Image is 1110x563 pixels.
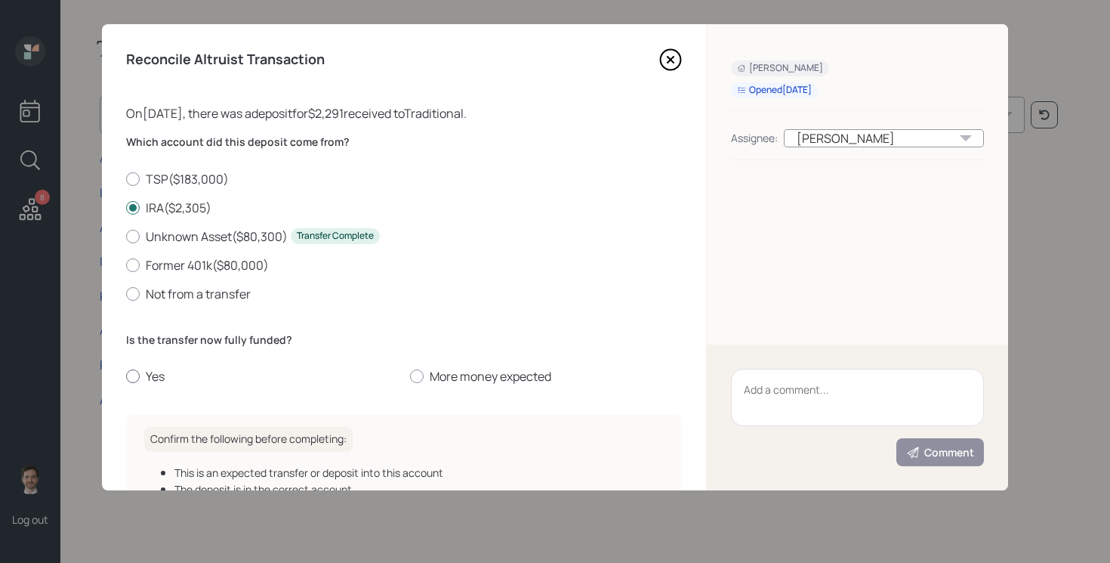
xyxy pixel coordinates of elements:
div: [PERSON_NAME] [784,129,984,147]
label: Unknown Asset ( $80,300 ) [126,228,682,245]
button: Comment [896,438,984,466]
h4: Reconcile Altruist Transaction [126,51,325,68]
div: Assignee: [731,130,778,146]
div: [PERSON_NAME] [737,62,823,75]
label: More money expected [410,368,682,385]
label: Yes [126,368,398,385]
div: Opened [DATE] [737,84,812,97]
div: The deposit is in the correct account [174,481,664,497]
label: Former 401k ( $80,000 ) [126,257,682,274]
div: On [DATE] , there was a deposit for $2,291 received to Traditional . [126,104,682,122]
h6: Confirm the following before completing: [144,427,353,452]
label: Not from a transfer [126,286,682,302]
label: TSP ( $183,000 ) [126,171,682,187]
label: IRA ( $2,305 ) [126,200,682,216]
div: Comment [906,445,974,460]
label: Which account did this deposit come from? [126,135,682,150]
div: This is an expected transfer or deposit into this account [174,465,664,481]
div: Transfer Complete [297,230,374,243]
label: Is the transfer now fully funded? [126,333,682,348]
